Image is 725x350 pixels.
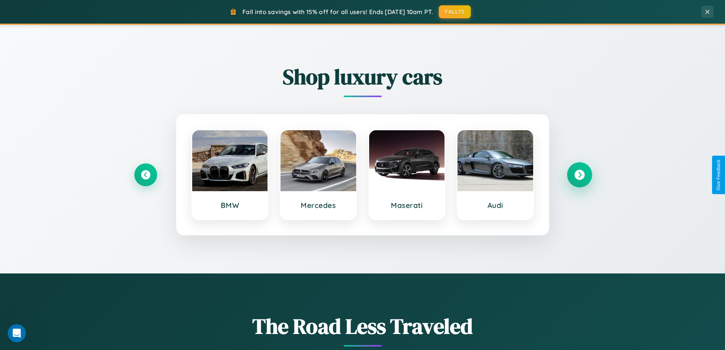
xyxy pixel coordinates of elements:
[465,201,526,210] h3: Audi
[200,201,260,210] h3: BMW
[242,8,433,16] span: Fall into savings with 15% off for all users! Ends [DATE] 10am PT.
[716,160,721,190] div: Give Feedback
[377,201,437,210] h3: Maserati
[8,324,26,342] iframe: Intercom live chat
[288,201,349,210] h3: Mercedes
[134,312,591,341] h1: The Road Less Traveled
[134,62,591,91] h2: Shop luxury cars
[439,5,471,18] button: FALL15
